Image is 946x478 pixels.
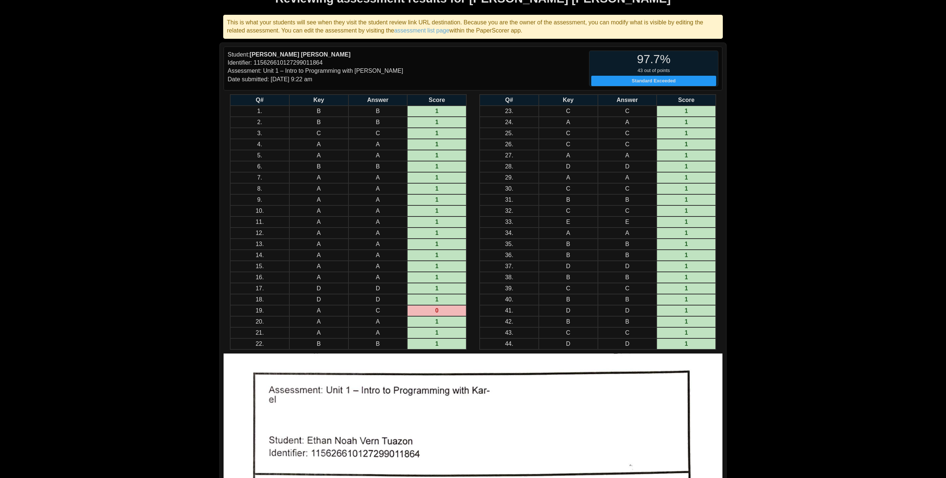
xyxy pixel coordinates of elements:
[539,161,598,172] td: D
[348,250,408,261] td: A
[230,239,289,250] td: 13.
[407,183,466,194] td: 1
[230,95,289,106] th: Q#
[598,305,657,316] td: D
[289,194,348,205] td: A
[230,150,289,161] td: 5.
[289,150,348,161] td: A
[480,205,539,216] td: 32.
[480,283,539,294] td: 39.
[657,316,716,327] td: 1
[348,128,408,139] td: C
[230,338,289,349] td: 22.
[589,51,718,68] div: 97.7%
[407,283,466,294] td: 1
[539,183,598,194] td: C
[348,95,408,106] th: Answer
[598,117,657,128] td: A
[348,316,408,327] td: A
[289,205,348,216] td: A
[632,78,676,83] b: Standard Exceeded
[407,228,466,239] td: 1
[250,51,351,58] b: [PERSON_NAME] [PERSON_NAME]
[657,216,716,228] td: 1
[407,205,466,216] td: 1
[657,338,716,349] td: 1
[407,194,466,205] td: 1
[289,128,348,139] td: C
[539,239,598,250] td: B
[657,305,716,316] td: 1
[289,283,348,294] td: D
[230,261,289,272] td: 15.
[657,172,716,183] td: 1
[598,272,657,283] td: B
[598,283,657,294] td: C
[480,338,539,349] td: 44.
[480,294,539,305] td: 40.
[230,183,289,194] td: 8.
[480,327,539,338] td: 43.
[657,294,716,305] td: 1
[539,327,598,338] td: C
[407,316,466,327] td: 1
[348,261,408,272] td: A
[230,305,289,316] td: 19.
[348,205,408,216] td: A
[539,216,598,228] td: E
[289,183,348,194] td: A
[230,194,289,205] td: 9.
[348,117,408,128] td: B
[348,106,408,117] td: B
[230,205,289,216] td: 10.
[289,228,348,239] td: A
[657,228,716,239] td: 1
[589,67,718,86] small: 43 out of points
[407,272,466,283] td: 1
[289,216,348,228] td: A
[407,172,466,183] td: 1
[480,128,539,139] td: 25.
[230,283,289,294] td: 17.
[230,228,289,239] td: 12.
[539,150,598,161] td: A
[598,95,657,106] th: Answer
[407,250,466,261] td: 1
[480,216,539,228] td: 33.
[230,161,289,172] td: 6.
[407,161,466,172] td: 1
[407,216,466,228] td: 1
[539,128,598,139] td: C
[539,338,598,349] td: D
[394,27,449,34] a: assessment list page
[289,316,348,327] td: A
[657,205,716,216] td: 1
[348,272,408,283] td: A
[598,327,657,338] td: C
[480,250,539,261] td: 36.
[657,139,716,150] td: 1
[407,128,466,139] td: 1
[539,228,598,239] td: A
[598,128,657,139] td: C
[289,172,348,183] td: A
[407,95,466,106] th: Score
[598,183,657,194] td: C
[598,250,657,261] td: B
[598,106,657,117] td: C
[539,117,598,128] td: A
[228,51,473,87] div: Student: Identifier: 115626610127299011864 Assessment: Unit 1 – Intro to Programming with [PERSON...
[539,250,598,261] td: B
[289,139,348,150] td: A
[407,239,466,250] td: 1
[539,272,598,283] td: B
[539,106,598,117] td: C
[657,161,716,172] td: 1
[407,327,466,338] td: 1
[598,205,657,216] td: C
[407,117,466,128] td: 1
[598,316,657,327] td: B
[598,172,657,183] td: A
[230,250,289,261] td: 14.
[657,261,716,272] td: 1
